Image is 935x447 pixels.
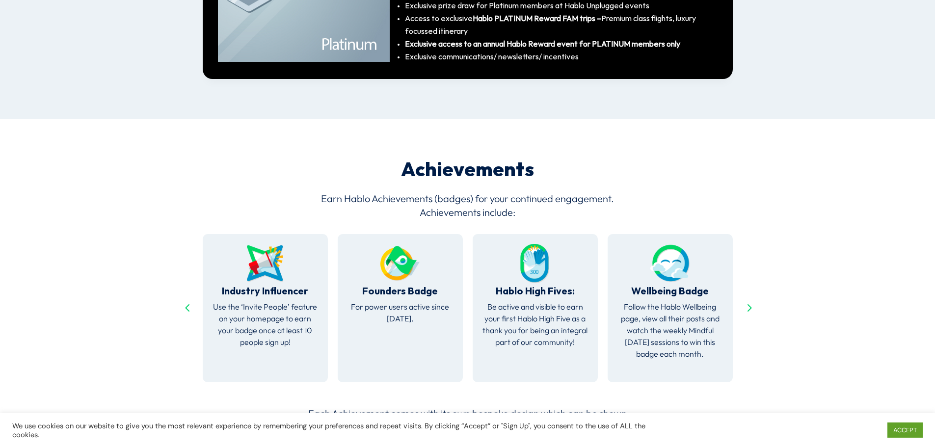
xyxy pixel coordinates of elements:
[12,421,650,439] div: We use cookies on our website to give you the most relevant experience by remembering your prefer...
[405,51,718,64] li: Exclusive communications/ newsletters/ incentives
[179,300,195,316] div: Previous slide
[482,287,588,301] h4: Hablo High Fives:
[741,300,756,316] div: Next slide
[405,40,680,49] b: Exclusive access to an annual Hablo Reward event for PLATINUM members only
[482,301,588,348] p: Be active and visible to earn your first Hablo High Five as a thank you for being an integral par...
[617,301,723,360] p: Follow the Hablo Wellbeing page, view all their posts and watch the weekly Mindful [DATE] session...
[213,287,318,301] h4: Industry Influencer
[347,301,453,325] p: For power users active since [DATE].
[308,192,627,219] div: Earn Hablo Achievements (badges) for your continued engagement. Achievements include:
[617,287,723,301] h4: Wellbeing Badge
[405,13,718,38] li: Access to exclusive Premium class flights, luxury focussed itinerary
[473,15,601,23] b: Hablo PLATINUM Reward FAM trips –
[336,158,599,182] div: Achievements
[347,287,453,301] h4: Founders Badge
[213,301,318,348] p: Use the ‘Invite People’ feature on your homepage to earn your badge once at least 10 people sign up!
[887,422,923,438] a: ACCEPT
